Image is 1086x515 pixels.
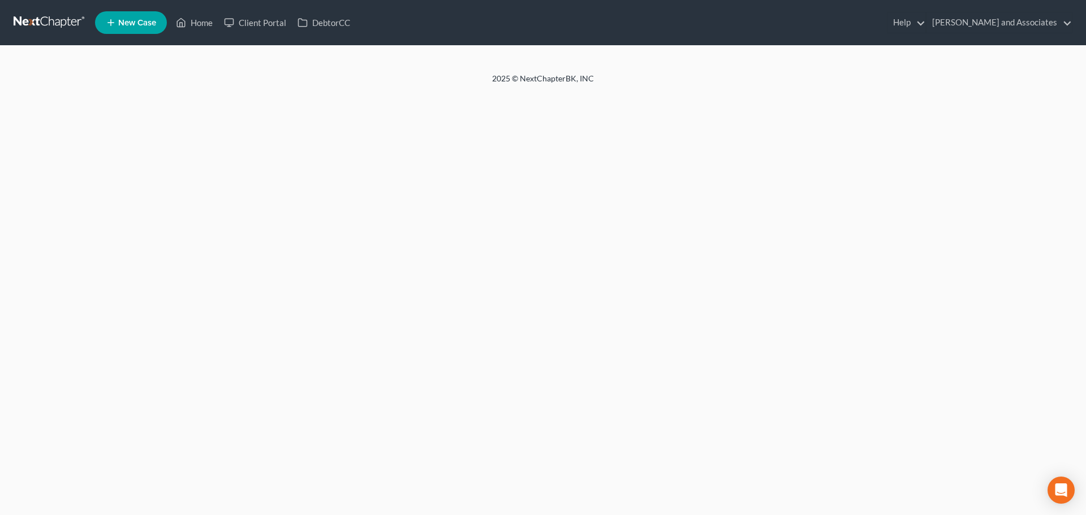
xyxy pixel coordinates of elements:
a: Home [170,12,218,33]
a: Help [887,12,925,33]
new-legal-case-button: New Case [95,11,167,34]
div: Open Intercom Messenger [1048,477,1075,504]
a: Client Portal [218,12,292,33]
a: DebtorCC [292,12,356,33]
a: [PERSON_NAME] and Associates [926,12,1072,33]
div: 2025 © NextChapterBK, INC [221,73,865,93]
